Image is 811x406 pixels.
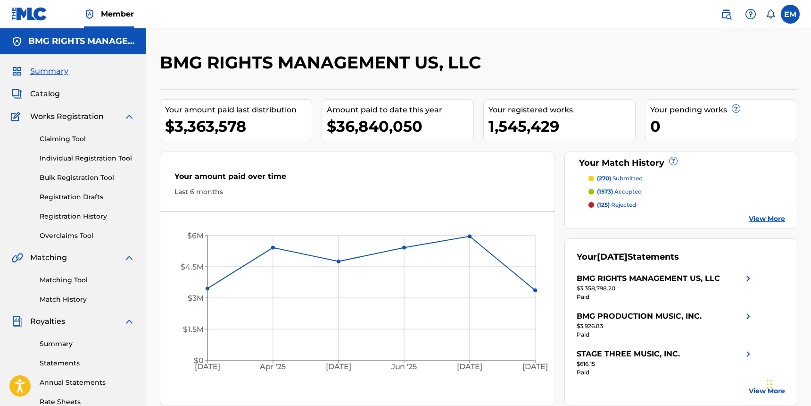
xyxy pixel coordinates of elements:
[11,111,24,122] img: Works Registration
[597,187,642,196] p: accepted
[40,358,135,368] a: Statements
[11,66,23,77] img: Summary
[766,9,775,19] div: Notifications
[187,231,204,240] tspan: $6M
[577,293,754,301] div: Paid
[577,311,702,322] div: BMG PRODUCTION MUSIC, INC.
[577,273,720,284] div: BMG RIGHTS MANAGEMENT US, LLC
[160,52,486,73] h2: BMG RIGHTS MANAGEMENT US, LLC
[749,214,785,224] a: View More
[11,88,23,100] img: Catalog
[11,66,68,77] a: SummarySummary
[30,66,68,77] span: Summary
[577,322,754,330] div: $3,926.83
[124,252,135,263] img: expand
[40,192,135,202] a: Registration Drafts
[767,370,772,398] div: Drag
[577,360,754,368] div: $616.15
[732,105,740,112] span: ?
[181,262,204,271] tspan: $4.5M
[28,36,135,47] h5: BMG RIGHTS MANAGEMENT US, LLC
[588,187,786,196] a: (1573) accepted
[597,201,636,209] p: rejected
[588,174,786,183] a: (270) submitted
[597,188,613,195] span: (1573)
[577,311,754,339] a: BMG PRODUCTION MUSIC, INC.right chevron icon$3,926.83Paid
[327,104,473,116] div: Amount paid to date this year
[597,252,628,262] span: [DATE]
[743,311,754,322] img: right chevron icon
[194,356,204,365] tspan: $0
[260,363,286,372] tspan: Apr '25
[183,325,204,334] tspan: $1.5M
[717,5,736,24] a: Public Search
[326,363,351,372] tspan: [DATE]
[30,111,104,122] span: Works Registration
[577,348,754,377] a: STAGE THREE MUSIC, INC.right chevron icon$616.15Paid
[577,284,754,293] div: $3,358,798.20
[391,363,417,372] tspan: Jun '25
[523,363,548,372] tspan: [DATE]
[124,111,135,122] img: expand
[11,36,23,47] img: Accounts
[40,211,135,221] a: Registration History
[174,187,540,197] div: Last 6 months
[457,363,482,372] tspan: [DATE]
[670,157,677,165] span: ?
[764,361,811,406] iframe: Chat Widget
[40,231,135,241] a: Overclaims Tool
[577,273,754,301] a: BMG RIGHTS MANAGEMENT US, LLCright chevron icon$3,358,798.20Paid
[781,5,800,24] div: User Menu
[40,173,135,183] a: Bulk Registration Tool
[165,104,312,116] div: Your amount paid last distribution
[101,8,134,19] span: Member
[577,348,680,360] div: STAGE THREE MUSIC, INC.
[11,316,23,327] img: Royalties
[597,175,611,182] span: (270)
[124,316,135,327] img: expand
[488,116,635,137] div: 1,545,429
[785,264,811,340] iframe: Resource Center
[745,8,756,20] img: help
[40,378,135,388] a: Annual Statements
[650,116,797,137] div: 0
[40,295,135,304] a: Match History
[40,153,135,163] a: Individual Registration Tool
[11,88,60,100] a: CatalogCatalog
[40,339,135,349] a: Summary
[488,104,635,116] div: Your registered works
[743,273,754,284] img: right chevron icon
[577,251,679,263] div: Your Statements
[588,201,786,209] a: (125) rejected
[327,116,473,137] div: $36,840,050
[11,252,23,263] img: Matching
[577,368,754,377] div: Paid
[597,201,610,208] span: (125)
[577,330,754,339] div: Paid
[30,88,60,100] span: Catalog
[195,363,220,372] tspan: [DATE]
[11,7,48,21] img: MLC Logo
[188,294,204,303] tspan: $3M
[174,171,540,187] div: Your amount paid over time
[165,116,312,137] div: $3,363,578
[40,134,135,144] a: Claiming Tool
[749,386,785,396] a: View More
[650,104,797,116] div: Your pending works
[720,8,732,20] img: search
[30,316,65,327] span: Royalties
[597,174,643,183] p: submitted
[40,275,135,285] a: Matching Tool
[30,252,67,263] span: Matching
[743,348,754,360] img: right chevron icon
[741,5,760,24] div: Help
[577,157,786,169] div: Your Match History
[84,8,95,20] img: Top Rightsholder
